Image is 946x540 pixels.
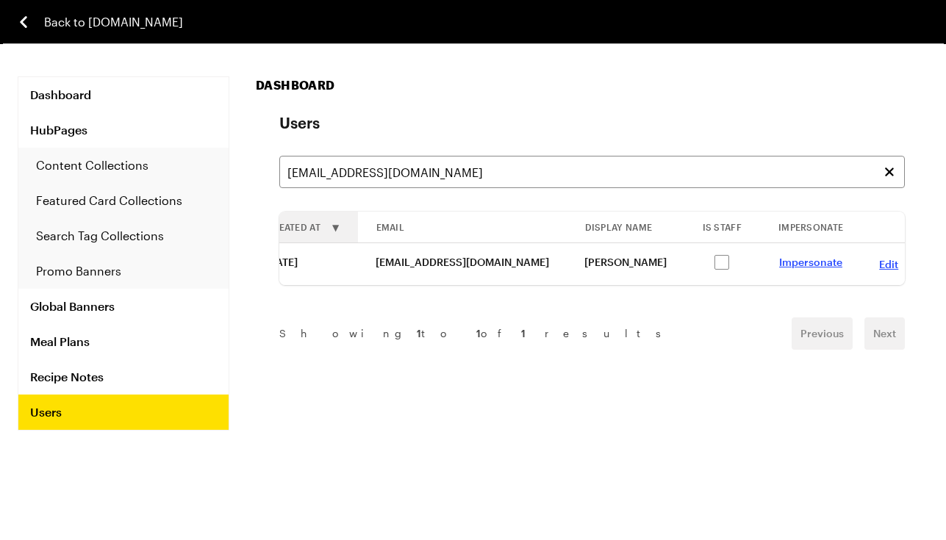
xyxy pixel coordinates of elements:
[279,326,677,341] p: Showing to of results
[567,212,684,242] div: Display Name
[18,395,229,430] a: Users
[18,289,229,324] a: Global Banners
[18,148,229,183] a: Content Collections
[521,327,526,339] span: 1
[265,255,298,270] span: [DATE]
[18,183,229,218] a: Featured Card Collections
[18,253,229,289] a: Promo Banners
[279,112,905,132] p: Users
[18,324,229,359] a: Meal Plans
[279,156,905,188] input: Search Email
[18,359,229,395] a: Recipe Notes
[417,327,421,339] span: 1
[18,77,229,112] a: Dashboard
[881,164,897,180] button: Clear search
[779,256,842,268] a: Impersonate
[18,218,229,253] a: Search Tag Collections
[359,212,566,242] button: Email
[761,212,861,242] div: impersonate
[879,258,898,270] a: Edit
[476,327,481,339] span: 1
[256,76,928,94] h1: Dashboard
[279,309,905,359] nav: Pagination
[332,221,340,233] span: ▼
[376,255,549,270] span: [EMAIL_ADDRESS][DOMAIN_NAME]
[685,212,759,242] div: Is Staff
[584,255,667,270] span: [PERSON_NAME]
[248,212,357,242] button: Created At▼
[18,112,229,148] a: HubPages
[44,13,183,31] span: Back to [DOMAIN_NAME]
